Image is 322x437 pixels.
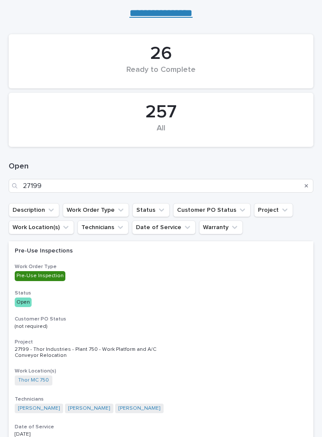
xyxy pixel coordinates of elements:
div: 257 [23,101,299,123]
button: Work Location(s) [9,220,74,234]
h3: Technicians [15,396,307,403]
h3: Customer PO Status [15,316,307,323]
button: Project [254,203,293,217]
a: [PERSON_NAME] [68,405,110,411]
button: Description [9,203,59,217]
p: (not required) [15,324,166,330]
a: [PERSON_NAME] [119,405,160,411]
button: Warranty [199,220,243,234]
div: 26 [23,43,299,65]
div: Open [15,298,32,307]
button: Work Order Type [63,203,129,217]
button: Technicians [77,220,129,234]
h3: Project [15,339,307,346]
h3: Date of Service [15,424,307,431]
h3: Work Location(s) [15,368,307,375]
button: Customer PO Status [173,203,251,217]
div: Pre-Use Inspection [15,271,65,281]
h1: Open [9,162,313,172]
p: Pre-Use Inspections [15,247,166,255]
div: All [23,124,299,142]
button: Status [132,203,170,217]
p: 27199 - Thor Industries - Plant 750 - Work Platform and A/C Conveyor Relocation [15,346,166,359]
input: Search [9,179,313,193]
div: Ready to Complete [23,65,299,84]
a: [PERSON_NAME] [18,405,60,411]
button: Date of Service [132,220,196,234]
a: Thor MC 750 [18,377,49,383]
h3: Work Order Type [15,263,307,270]
h3: Status [15,290,307,297]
